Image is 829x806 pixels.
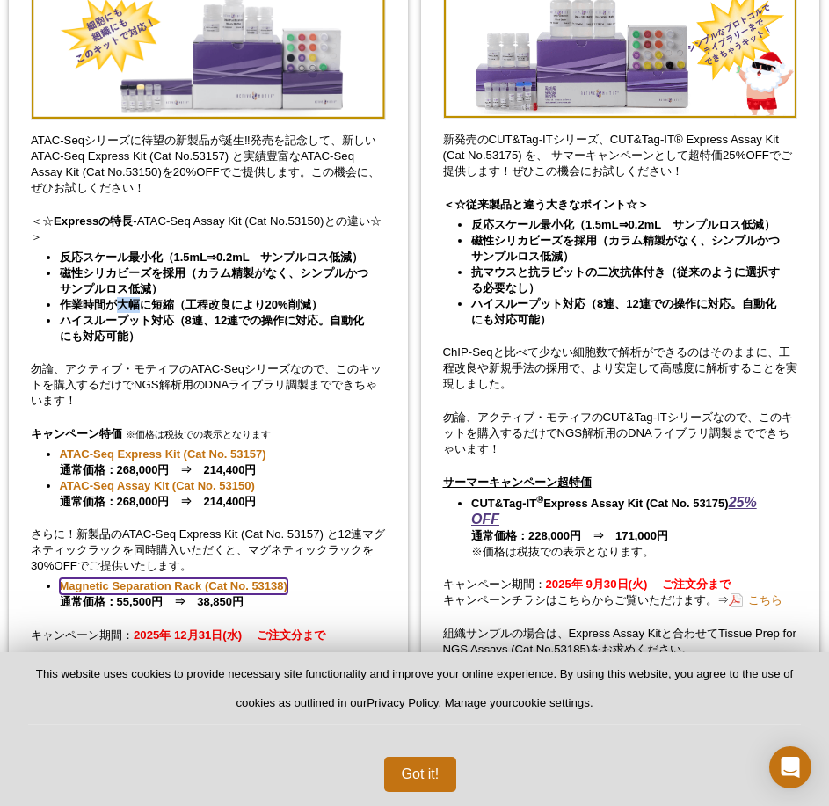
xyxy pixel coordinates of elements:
[471,234,780,263] strong: 磁性シリカビーズを採用（カラム精製がなく、シンプルかつサンプルロス低減）
[471,297,776,326] strong: ハイスループット対応（8連、12連での操作に対応。自動化にも対応可能）
[134,628,325,642] strong: 2025年 12月31日(水) ご注文分まで
[443,577,798,608] p: キャンペーン期間： キャンペーンチラシはこちらからご覧いただけます。⇒
[31,628,386,643] p: キャンペーン期間：
[471,218,775,231] strong: 反応スケール最小化（1.5mL⇒0.2mL サンプルロス低減）
[60,579,287,608] strong: 通常価格：55,500円 ⇒ 38,850円
[769,746,811,788] div: Open Intercom Messenger
[28,666,801,725] p: This website uses cookies to provide necessary site functionality and improve your online experie...
[60,478,255,494] a: ATAC-Seq Assay Kit (Cat No. 53150)
[126,429,271,439] span: ※価格は税抜での表示となります
[54,214,133,228] strong: Expressの特長
[60,479,257,508] strong: 通常価格：268,000円 ⇒ 214,400円
[471,495,757,526] em: 25% OFF
[729,592,782,608] a: こちら
[60,314,365,343] strong: ハイスループット対応（8連、12連での操作に対応。自動化にも対応可能）
[443,410,798,457] p: 勿論、アクティブ・モティフのCUT&Tag-ITシリーズなので、このキットを購入するだけでNGS解析用のDNAライブラリ調製までできちゃいます！
[60,447,266,476] strong: 通常価格：268,000円 ⇒ 214,400円
[471,265,780,294] strong: 抗マウスと抗ラビットの二次抗体付き（従来のように選択する必要なし）
[60,251,364,264] strong: 反応スケール最小化（1.5mL⇒0.2mL サンプルロス低減）
[31,214,386,245] p: ＜☆ -ATAC-Seq Assay Kit (Cat No.53150)との違い☆＞
[31,133,386,196] p: ATAC-Seqシリーズに待望の新製品が誕生‼発売を記念して、新しいATAC-Seq Express Kit (Cat No.53157) と実績豊富なATAC-Seq Assay Kit (C...
[60,266,368,295] strong: 磁性シリカビーズを採用（カラム精製がなく、シンプルかつサンプルロス低減）
[471,495,781,560] li: ※価格は税抜での表示となります。
[60,447,266,462] a: ATAC-Seq Express Kit (Cat No. 53157)
[443,626,798,657] p: 組織サンプルの場合は、Express Assay Kitと合わせてTissue Prep for NGS Assays (Cat No.53185)をお求めください。
[60,578,287,594] a: Magnetic Separation Rack (Cat No. 53138)
[60,298,323,311] strong: 作業時間が大幅に短縮（工程改良により20%削減）
[31,526,386,574] p: さらに！新製品のATAC-Seq Express Kit (Cat No. 53157) と12連マグネティックラックを同時購入いただくと、マグネティックラックを30%OFFでご提供いたします。
[367,696,438,709] a: Privacy Policy
[443,345,798,392] p: ChIP-Seqと比べて少ない細胞数で解析ができるのはそのままに、工程改良や新規手法の採用で、より安定して高感度に解析することを実現しました。
[443,476,592,489] u: サーマーキャンペーン超特価
[513,696,590,709] button: cookie settings
[546,577,731,591] strong: 2025年 9月30日(火) ご注文分まで
[384,757,457,792] button: Got it!
[31,361,386,409] p: 勿論、アクティブ・モティフのATAC-Seqシリーズなので、このキットを購入するだけでNGS解析用のDNAライブラリ調製までできちゃいます！
[471,497,757,542] strong: CUT&Tag-IT Express Assay Kit (Cat No. 53175) 通常価格：228,000円 ⇒ 171,000円
[536,494,543,505] sup: ®
[443,132,798,179] p: 新発売のCUT&Tag-ITシリーズ、CUT&Tag-IT® Express Assay Kit (Cat No.53175) を、 サマーキャンペーンとして超特価25%OFFでご提供します！ぜ...
[443,198,649,211] strong: ＜☆従来製品と違う大きなポイント☆＞
[31,427,122,440] u: キャンペーン特価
